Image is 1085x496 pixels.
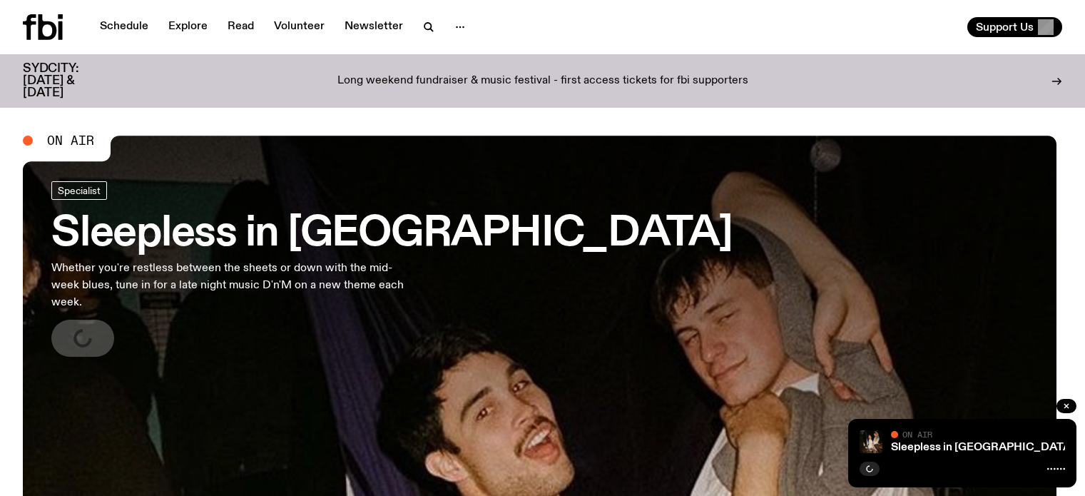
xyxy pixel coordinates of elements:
[91,17,157,37] a: Schedule
[976,21,1034,34] span: Support Us
[51,181,733,357] a: Sleepless in [GEOGRAPHIC_DATA]Whether you're restless between the sheets or down with the mid-wee...
[902,430,932,439] span: On Air
[160,17,216,37] a: Explore
[336,17,412,37] a: Newsletter
[58,185,101,196] span: Specialist
[51,181,107,200] a: Specialist
[860,430,882,453] img: Marcus Whale is on the left, bent to his knees and arching back with a gleeful look his face He i...
[47,134,94,147] span: On Air
[337,75,748,88] p: Long weekend fundraiser & music festival - first access tickets for fbi supporters
[265,17,333,37] a: Volunteer
[23,63,114,99] h3: SYDCITY: [DATE] & [DATE]
[51,260,417,311] p: Whether you're restless between the sheets or down with the mid-week blues, tune in for a late ni...
[967,17,1062,37] button: Support Us
[219,17,263,37] a: Read
[51,214,733,254] h3: Sleepless in [GEOGRAPHIC_DATA]
[891,442,1074,453] a: Sleepless in [GEOGRAPHIC_DATA]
